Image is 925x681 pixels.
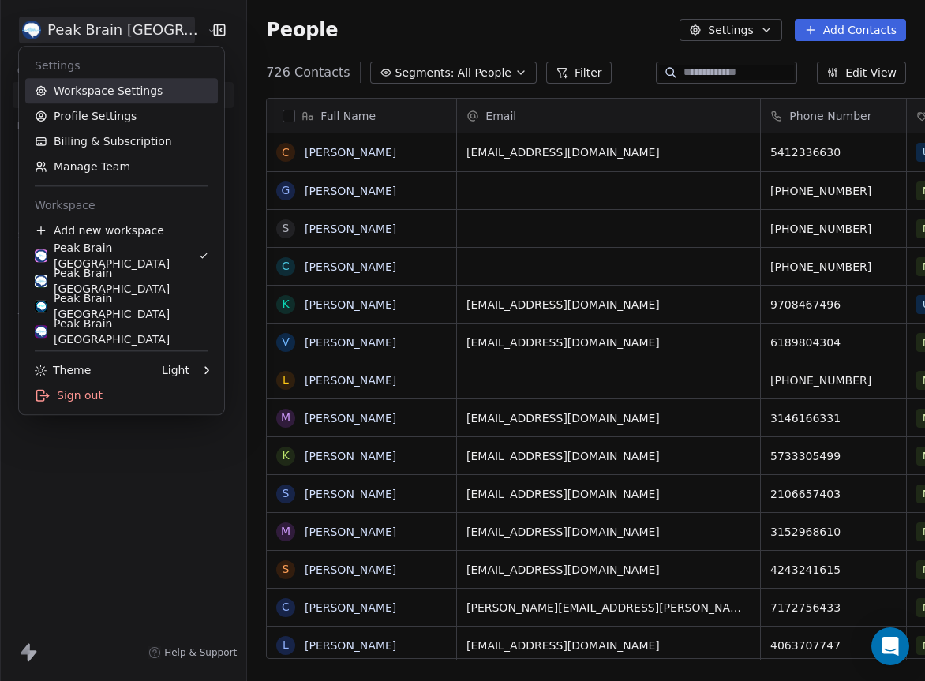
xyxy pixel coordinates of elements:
[35,249,47,262] img: Peak%20Brain%20Logo.png
[35,325,47,338] img: Peak%20Brain%20Logo.png
[25,193,218,218] div: Workspace
[35,362,91,378] div: Theme
[35,275,47,287] img: peakbrain_logo.jpg
[35,290,208,322] div: Peak Brain [GEOGRAPHIC_DATA]
[35,265,208,297] div: Peak Brain [GEOGRAPHIC_DATA]
[162,362,189,378] div: Light
[25,78,218,103] a: Workspace Settings
[35,240,198,271] div: Peak Brain [GEOGRAPHIC_DATA]
[25,103,218,129] a: Profile Settings
[25,154,218,179] a: Manage Team
[25,53,218,78] div: Settings
[25,218,218,243] div: Add new workspace
[25,383,218,408] div: Sign out
[25,129,218,154] a: Billing & Subscription
[35,300,47,312] img: Peak%20brain.png
[35,316,208,347] div: Peak Brain [GEOGRAPHIC_DATA]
